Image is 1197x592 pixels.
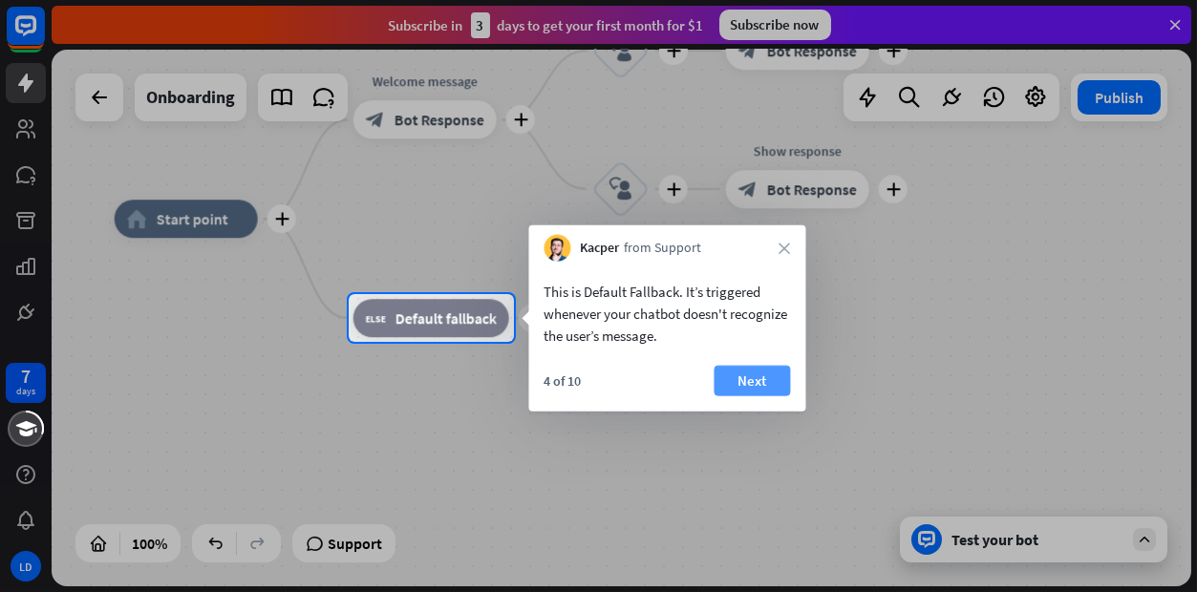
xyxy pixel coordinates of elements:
[714,366,790,396] button: Next
[779,243,790,254] i: close
[544,372,581,390] div: 4 of 10
[580,239,619,258] span: Kacper
[624,239,701,258] span: from Support
[395,308,497,328] span: Default fallback
[544,281,790,347] div: This is Default Fallback. It’s triggered whenever your chatbot doesn't recognize the user’s message.
[15,8,73,65] button: Open LiveChat chat widget
[366,308,386,328] i: block_fallback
